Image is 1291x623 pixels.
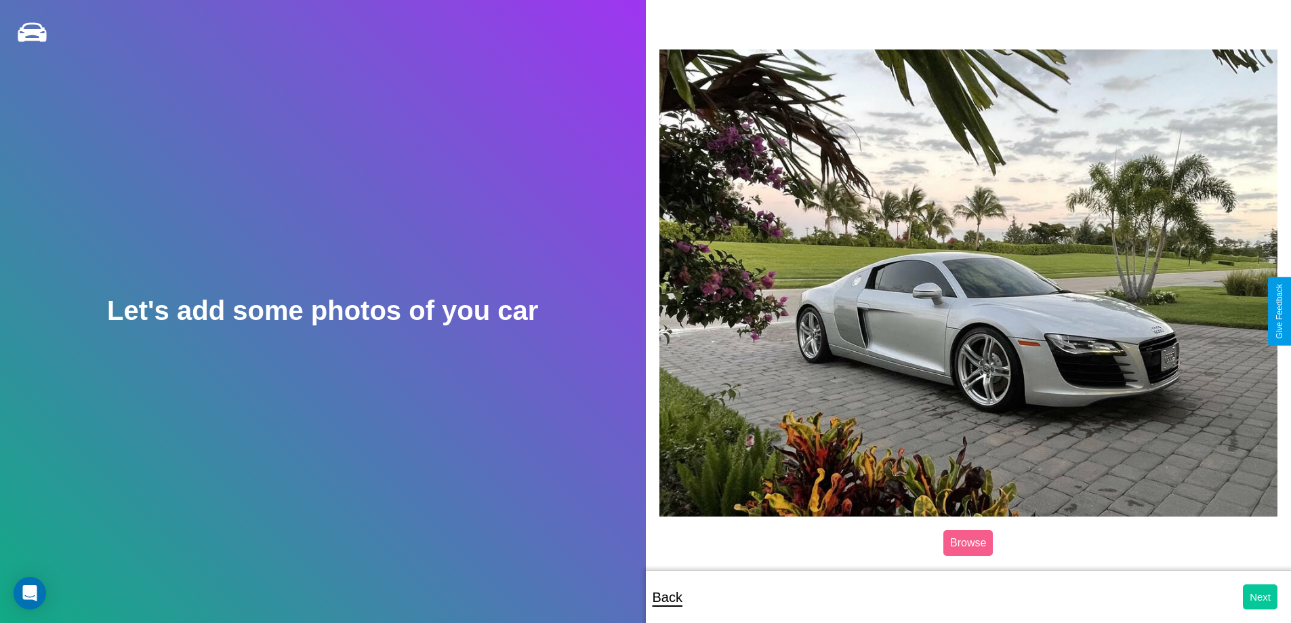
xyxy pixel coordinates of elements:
[1275,284,1284,339] div: Give Feedback
[14,577,46,609] div: Open Intercom Messenger
[943,530,993,556] label: Browse
[1243,584,1277,609] button: Next
[653,585,682,609] p: Back
[107,296,538,326] h2: Let's add some photos of you car
[659,49,1278,516] img: posted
